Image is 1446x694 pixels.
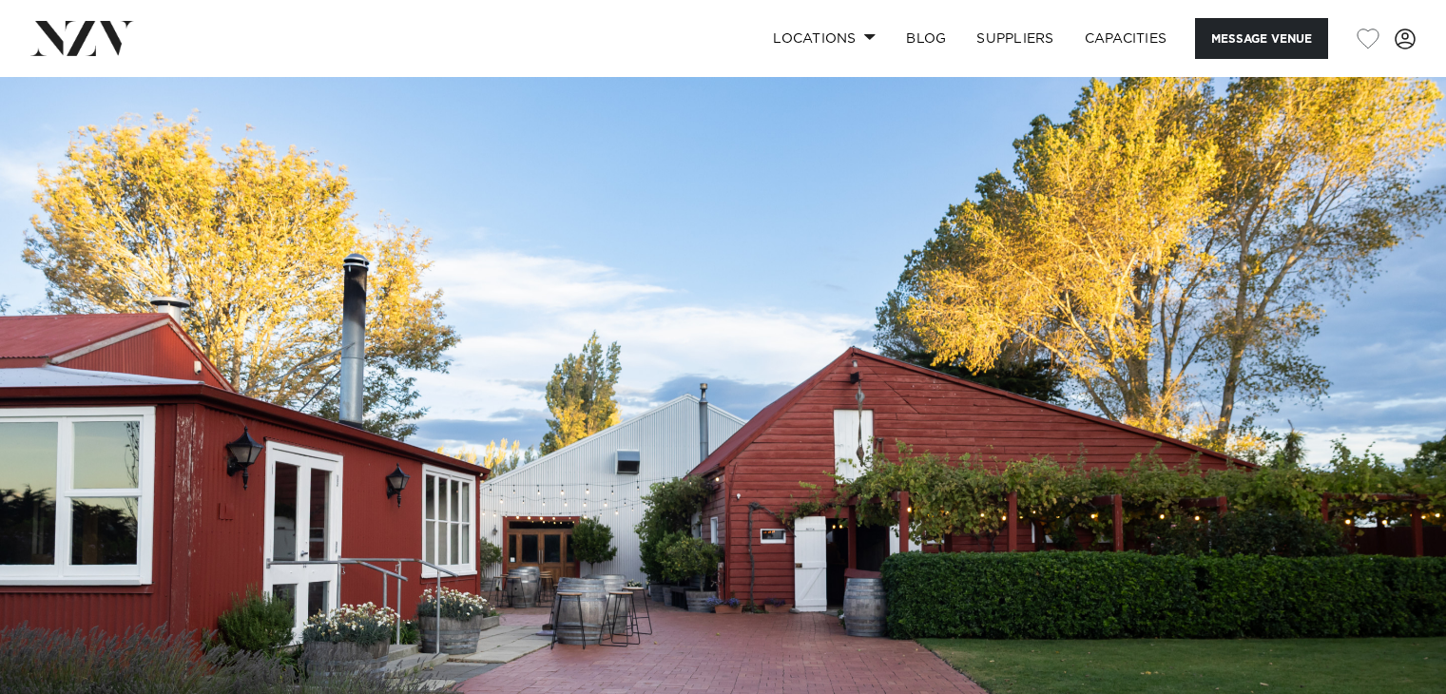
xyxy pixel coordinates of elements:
[891,18,961,59] a: BLOG
[1195,18,1328,59] button: Message Venue
[758,18,891,59] a: Locations
[961,18,1069,59] a: SUPPLIERS
[30,21,134,55] img: nzv-logo.png
[1070,18,1183,59] a: Capacities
